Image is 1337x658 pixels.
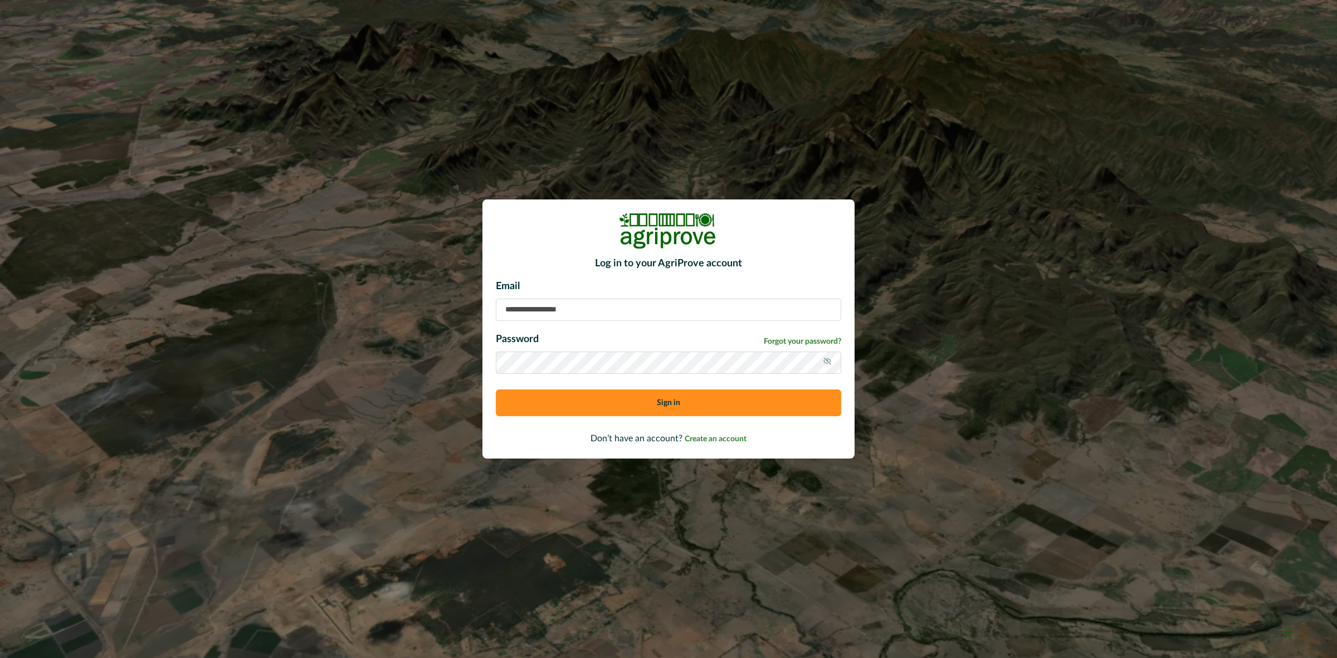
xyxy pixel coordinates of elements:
p: Password [496,332,539,347]
span: Create an account [685,435,746,443]
img: Logo Image [618,213,719,249]
h2: Log in to your AgriProve account [496,258,841,270]
p: Email [496,279,841,294]
div: Drag [1285,616,1291,649]
p: Don’t have an account? [496,432,841,445]
a: Forgot your password? [764,336,841,348]
a: Create an account [685,434,746,443]
iframe: Chat Widget [1281,605,1337,658]
button: Sign in [496,389,841,416]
